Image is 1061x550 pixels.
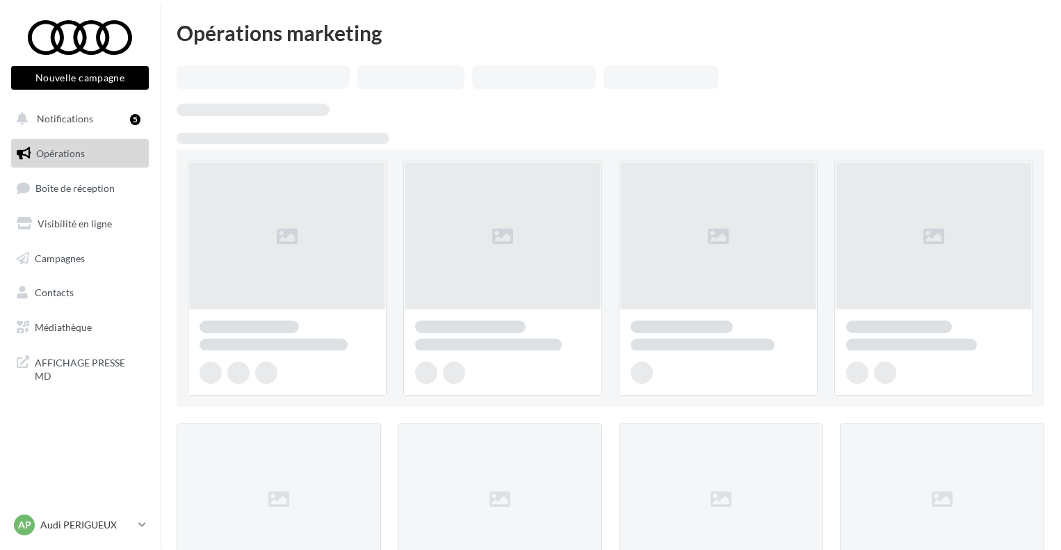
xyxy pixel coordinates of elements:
[35,321,92,333] span: Médiathèque
[38,218,112,229] span: Visibilité en ligne
[11,66,149,90] button: Nouvelle campagne
[8,278,152,307] a: Contacts
[130,114,140,125] div: 5
[35,182,115,194] span: Boîte de réception
[177,22,1044,43] div: Opérations marketing
[8,209,152,238] a: Visibilité en ligne
[8,173,152,203] a: Boîte de réception
[40,518,133,532] p: Audi PERIGUEUX
[8,104,146,134] button: Notifications 5
[8,313,152,342] a: Médiathèque
[37,113,93,124] span: Notifications
[8,139,152,168] a: Opérations
[35,252,85,264] span: Campagnes
[36,147,85,159] span: Opérations
[8,348,152,389] a: AFFICHAGE PRESSE MD
[8,244,152,273] a: Campagnes
[18,518,31,532] span: AP
[35,353,143,383] span: AFFICHAGE PRESSE MD
[11,512,149,538] a: AP Audi PERIGUEUX
[35,286,74,298] span: Contacts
